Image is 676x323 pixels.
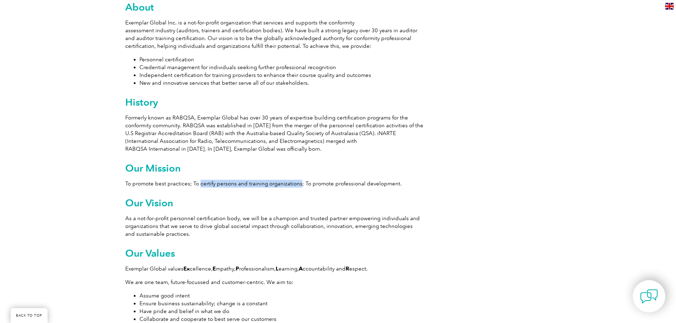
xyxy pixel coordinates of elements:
p: Formerly known as RABQSA, Exemplar Global has over 30 years of expertise building certification p... [125,114,423,153]
strong: L [276,266,279,272]
a: BACK TO TOP [11,308,48,323]
p: To promote best practices; To certify persons and training organizations; To promote professional... [125,180,423,188]
li: Personnel certification [139,56,423,63]
h2: History [125,96,423,108]
strong: Ex [183,266,190,272]
p: We are one team, future-focussed and customer-centric. We aim to: [125,278,423,286]
h2: About [125,1,423,13]
li: Credential management for individuals seeking further professional recognition [139,63,423,71]
li: New and innovative services that better serve all of our stakeholders. [139,79,423,87]
strong: E [213,266,216,272]
li: Collaborate and cooperate to best serve our customers [139,315,423,323]
strong: A [299,266,303,272]
img: contact-chat.png [640,288,658,305]
strong: R [346,266,349,272]
p: As a not-for-profit personnel certification body, we will be a champion and trusted partner empow... [125,215,423,238]
li: Assume good intent [139,292,423,300]
h2: Our Mission [125,162,423,174]
li: Ensure business sustainability; change is a constant [139,300,423,307]
b: Our Vision [125,197,173,209]
p: Exemplar Global values cellence, mpathy, rofessionalism, earning, ccountability and espect. [125,265,423,273]
li: Independent certification for training providers to enhance their course quality and outcomes [139,71,423,79]
img: en [665,3,674,10]
p: Exemplar Global Inc. is a not-for-profit organization that services and supports the conformity a... [125,19,423,50]
li: Have pride and belief in what we do [139,307,423,315]
strong: P [236,266,239,272]
b: Our Values [125,247,175,259]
